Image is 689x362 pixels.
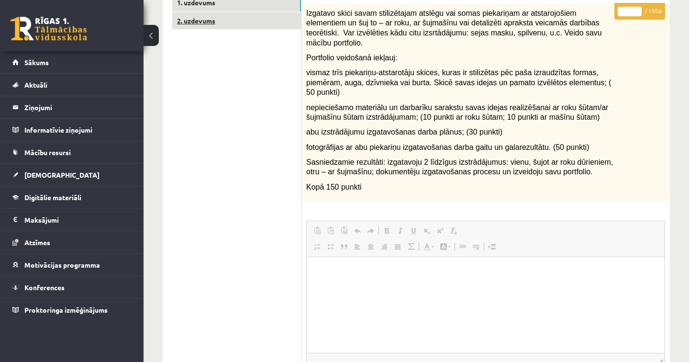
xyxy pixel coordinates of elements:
a: Proktoringa izmēģinājums [12,299,132,321]
a: Mācību resursi [12,141,132,163]
span: Proktoringa izmēģinājums [24,305,108,314]
a: Apakšraksts [420,225,433,237]
a: Ievietot lapas pārtraukumu drukai [485,240,499,253]
a: Informatīvie ziņojumi [12,119,132,141]
a: Atzīmes [12,231,132,253]
p: / 150p [614,3,665,20]
a: Digitālie materiāli [12,186,132,208]
a: 2. uzdevums [172,12,301,30]
a: Teksta krāsa [420,240,437,253]
a: Aktuāli [12,74,132,96]
a: Fona krāsa [437,240,454,253]
iframe: Bagātinātā teksta redaktors, wiswyg-editor-user-answer-47433856178380 [307,257,665,353]
span: Aktuāli [24,80,47,89]
a: Sākums [12,51,132,73]
a: Math [404,240,418,253]
a: Saite (⌘+K) [456,240,469,253]
a: Ievietot kā vienkāršu tekstu (⌘+⇧+V) [324,225,337,237]
a: Ievietot/noņemt numurētu sarakstu [311,240,324,253]
a: Maksājumi [12,209,132,231]
span: Sākums [24,58,49,67]
a: Motivācijas programma [12,254,132,276]
span: fotogrāfijas ar abu piekariņu izgatavošanas darba gaitu un galarezultātu. (50 punkti) [306,143,589,151]
a: Konferences [12,276,132,298]
a: Noņemt stilus [447,225,460,237]
legend: Ziņojumi [24,96,132,118]
a: Centrēti [364,240,378,253]
a: [DEMOGRAPHIC_DATA] [12,164,132,186]
span: abu izstrādājumu izgatavošanas darba plānus; (30 punkti) [306,128,502,136]
a: Izlīdzināt pa labi [378,240,391,253]
span: vismaz trīs piekariņu-atstarotāju skices, kuras ir stilizētas pēc paša izraudzītas formas, piemēr... [306,68,611,96]
a: Atkārtot (⌘+Y) [364,225,378,237]
legend: Maksājumi [24,209,132,231]
a: Ievietot no Worda [337,225,351,237]
a: Izlīdzināt malas [391,240,404,253]
a: Atsaistīt [469,240,483,253]
span: nepieciešamo materiālu un darbarīku sarakstu savas idejas realizēšanai ar roku šūtam/ar šujmašīnu... [306,103,608,122]
a: Slīpraksts (⌘+I) [393,225,407,237]
span: Mācību resursi [24,148,71,157]
span: Portfolio veidošanā iekļauj: [306,54,397,62]
a: Ievietot/noņemt sarakstu ar aizzīmēm [324,240,337,253]
span: Digitālie materiāli [24,193,81,202]
a: Treknraksts (⌘+B) [380,225,393,237]
a: Ziņojumi [12,96,132,118]
a: Bloka citāts [337,240,351,253]
a: Augšraksts [433,225,447,237]
a: Pasvītrojums (⌘+U) [407,225,420,237]
a: Atcelt (⌘+Z) [351,225,364,237]
span: Izgatavo skici savam stilizētajam atslēgu vai somas piekariņam ar atstarojošiem elementiem un šuj... [306,9,602,47]
a: Ielīmēt (⌘+V) [311,225,324,237]
span: Konferences [24,283,65,292]
legend: Informatīvie ziņojumi [24,119,132,141]
span: Sasniedzamie rezultāti: izgatavoju 2 līdzīgus izstrādājumus: vienu, šujot ar roku dūrieniem, otru... [306,158,613,176]
a: Rīgas 1. Tālmācības vidusskola [11,17,87,41]
a: Izlīdzināt pa kreisi [351,240,364,253]
span: [DEMOGRAPHIC_DATA] [24,170,100,179]
span: Motivācijas programma [24,260,100,269]
span: Atzīmes [24,238,50,247]
span: Kopā 150 punkti [306,183,362,191]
